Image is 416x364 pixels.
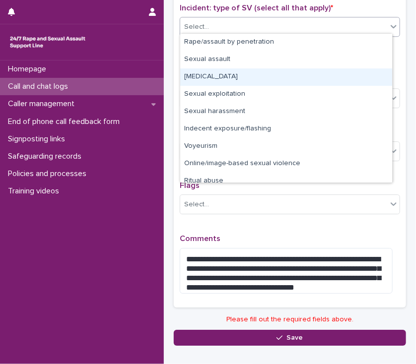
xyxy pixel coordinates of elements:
[4,169,94,179] p: Policies and processes
[4,64,54,74] p: Homepage
[4,82,76,91] p: Call and chat logs
[8,32,87,52] img: rhQMoQhaT3yELyF149Cw
[180,182,200,189] span: Flags
[180,86,392,103] div: Sexual exploitation
[180,4,333,12] span: Incident: type of SV (select all that apply)
[4,152,89,161] p: Safeguarding records
[287,334,303,341] span: Save
[4,134,73,144] p: Signposting links
[174,315,406,324] p: Please fill out the required fields above.
[184,22,209,32] div: Select...
[4,186,67,196] p: Training videos
[4,117,128,126] p: End of phone call feedback form
[174,330,406,346] button: Save
[4,99,82,109] p: Caller management
[180,68,392,86] div: Child sexual abuse
[180,121,392,138] div: Indecent exposure/flashing
[180,155,392,173] div: Online/image-based sexual violence
[180,103,392,121] div: Sexual harassment
[184,199,209,210] div: Select...
[180,138,392,155] div: Voyeurism
[180,173,392,190] div: Ritual abuse
[180,34,392,51] div: Rape/assault by penetration
[180,235,220,243] span: Comments
[180,51,392,68] div: Sexual assault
